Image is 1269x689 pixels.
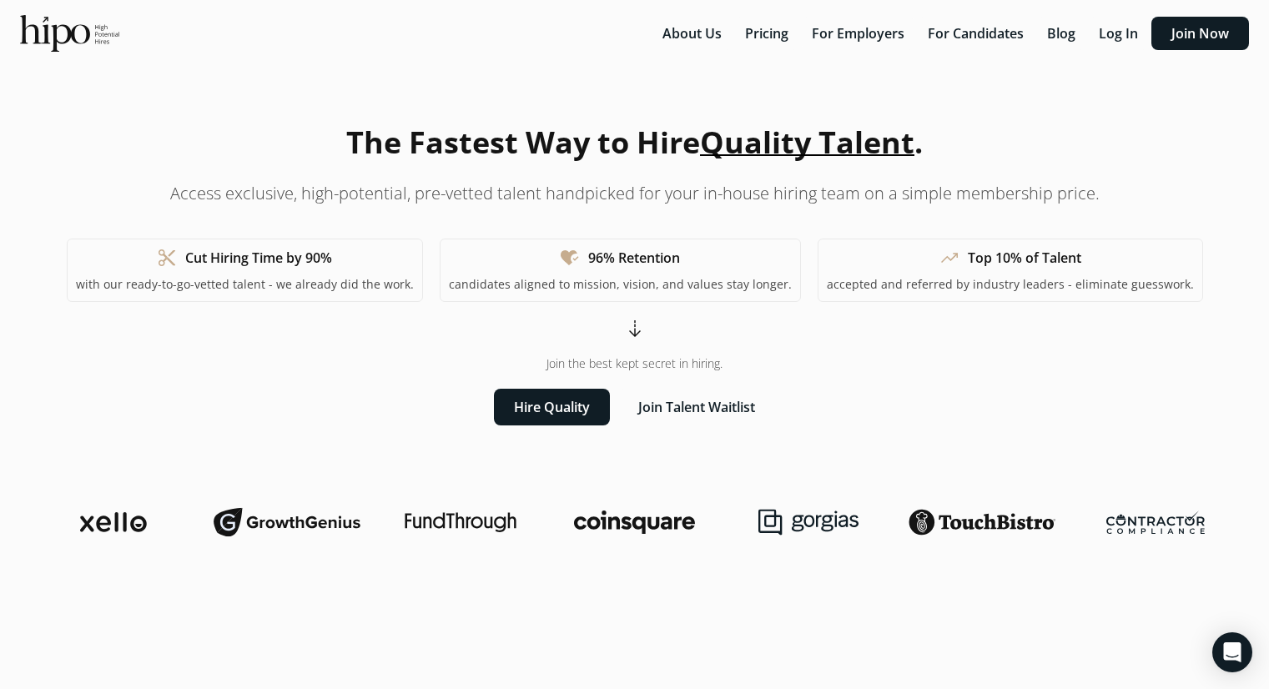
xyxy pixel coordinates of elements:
span: Join the best kept secret in hiring. [546,355,723,372]
h1: Top 10% of Talent [968,248,1081,268]
button: For Employers [802,17,914,50]
img: touchbistro-logo [909,509,1055,536]
a: About Us [652,24,735,43]
p: candidates aligned to mission, vision, and values stay longer. [449,276,792,293]
button: Join Now [1151,17,1249,50]
img: xello-logo [80,512,148,532]
a: Blog [1037,24,1089,43]
h1: The Fastest Way to Hire . [346,120,923,165]
h1: Cut Hiring Time by 90% [185,248,332,268]
span: trending_up [939,248,959,268]
a: For Employers [802,24,918,43]
button: Hire Quality [494,389,610,425]
button: About Us [652,17,732,50]
img: growthgenius-logo [214,505,360,539]
p: with our ready-to-go-vetted talent - we already did the work. [76,276,414,293]
a: For Candidates [918,24,1037,43]
img: coinsquare-logo [574,510,694,534]
div: Open Intercom Messenger [1212,632,1252,672]
span: heart_check [560,248,580,268]
button: For Candidates [918,17,1034,50]
a: Join Now [1151,24,1249,43]
p: Access exclusive, high-potential, pre-vetted talent handpicked for your in-house hiring team on a... [170,182,1100,205]
button: Log In [1089,17,1148,50]
a: Log In [1089,24,1151,43]
img: fundthrough-logo [405,512,516,532]
span: content_cut [157,248,177,268]
button: Join Talent Waitlist [618,389,775,425]
button: Pricing [735,17,798,50]
img: official-logo [20,15,119,52]
button: Blog [1037,17,1085,50]
span: arrow_cool_down [625,319,645,339]
p: accepted and referred by industry leaders - eliminate guesswork. [827,276,1194,293]
h1: 96% Retention [588,248,680,268]
img: contractor-compliance-logo [1106,510,1205,534]
a: Pricing [735,24,802,43]
span: Quality Talent [700,122,914,163]
img: gorgias-logo [758,509,859,536]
